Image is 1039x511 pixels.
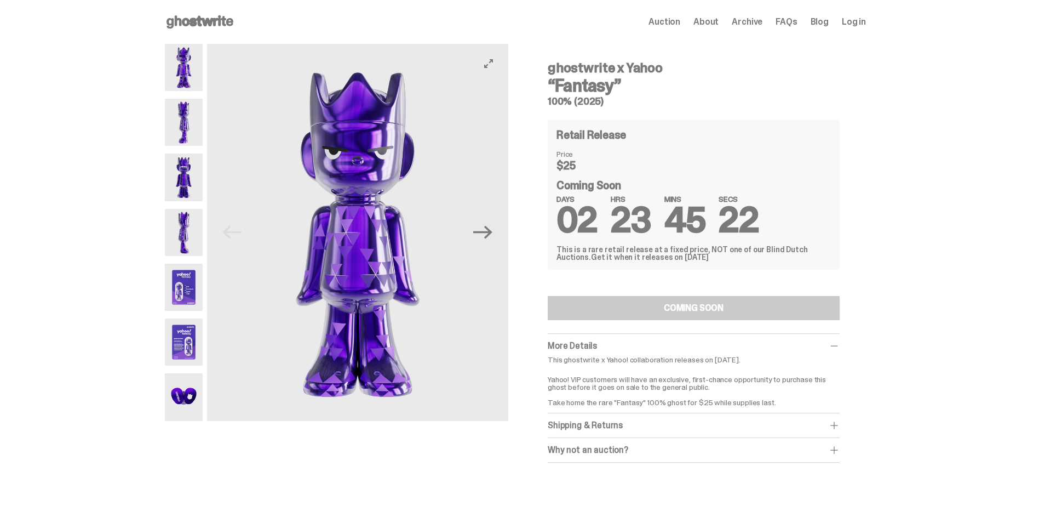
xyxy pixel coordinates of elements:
span: 02 [556,197,598,243]
div: Shipping & Returns [548,420,840,431]
p: This ghostwrite x Yahoo! collaboration releases on [DATE]. [548,356,840,364]
h5: 100% (2025) [548,96,840,106]
a: Archive [732,18,762,26]
button: COMING SOON [548,296,840,320]
button: View full-screen [482,57,495,70]
div: This is a rare retail release at a fixed price, NOT one of our Blind Dutch Auctions. [556,246,831,261]
h4: ghostwrite x Yahoo [548,61,840,75]
a: Log in [842,18,866,26]
div: Coming Soon [556,180,831,232]
dt: Price [556,150,611,158]
img: Yahoo-HG---6.png [165,319,203,366]
span: DAYS [556,195,598,203]
h3: “Fantasy” [548,77,840,94]
span: SECS [719,195,759,203]
img: Yahoo-HG---1.png [207,44,508,421]
p: Yahoo! VIP customers will have an exclusive, first-chance opportunity to purchase this ghost befo... [548,368,840,406]
h4: Retail Release [556,129,626,140]
button: Next [471,220,495,245]
a: About [693,18,719,26]
img: Yahoo-HG---5.png [165,264,203,311]
img: Yahoo-HG---1.png [165,44,203,91]
img: Yahoo-HG---7.png [165,373,203,421]
div: Why not an auction? [548,445,840,456]
span: Get it when it releases on [DATE] [591,252,709,262]
span: More Details [548,340,597,351]
dd: $25 [556,160,611,171]
img: Yahoo-HG---2.png [165,99,203,146]
div: COMING SOON [664,304,724,313]
span: 45 [664,197,706,243]
span: HRS [611,195,651,203]
a: Blog [811,18,829,26]
span: MINS [664,195,706,203]
img: Yahoo-HG---4.png [165,209,203,256]
span: 22 [719,197,759,243]
a: FAQs [776,18,797,26]
span: 23 [611,197,651,243]
img: Yahoo-HG---3.png [165,154,203,201]
a: Auction [648,18,680,26]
